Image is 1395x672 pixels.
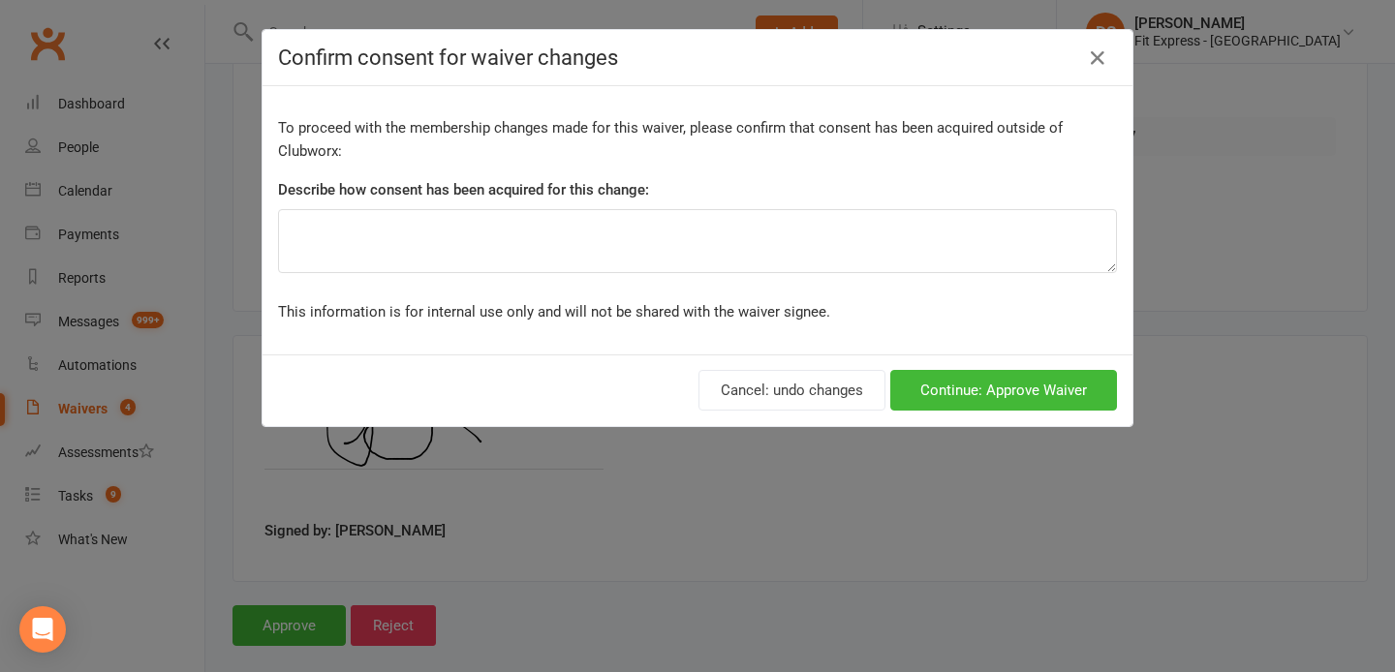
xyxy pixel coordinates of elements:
p: To proceed with the membership changes made for this waiver, please confirm that consent has been... [278,116,1117,163]
button: Cancel: undo changes [698,370,885,411]
label: Describe how consent has been acquired for this change: [278,178,649,201]
button: Continue: Approve Waiver [890,370,1117,411]
button: Close [1082,43,1113,74]
span: Confirm consent for waiver changes [278,46,618,70]
p: This information is for internal use only and will not be shared with the waiver signee. [278,300,1117,323]
div: Open Intercom Messenger [19,606,66,653]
